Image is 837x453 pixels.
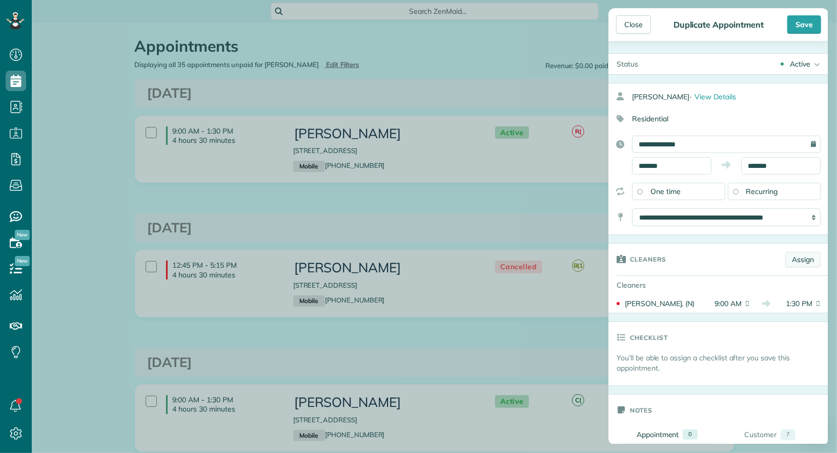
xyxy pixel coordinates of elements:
[15,230,30,240] span: New
[790,59,810,69] div: Active
[746,187,778,196] span: Recurring
[683,429,698,440] div: 0
[637,189,642,194] input: One time
[630,244,666,274] h3: Cleaners
[608,110,821,127] div: Residential
[630,322,668,353] h3: Checklist
[787,15,821,34] div: Save
[650,187,681,196] span: One time
[670,19,767,30] div: Duplicate Appointment
[625,298,704,309] div: [PERSON_NAME]. (N)
[785,252,821,267] a: Assign
[695,92,736,101] span: View Details
[637,429,679,440] div: Appointment
[630,395,652,425] h3: Notes
[608,54,646,74] div: Status
[707,298,742,309] span: 9:00 AM
[733,189,738,194] input: Recurring
[15,256,30,266] span: New
[744,429,777,440] div: Customer
[690,92,692,101] span: ·
[778,298,812,309] span: 1:30 PM
[616,15,651,34] div: Close
[632,88,829,106] div: [PERSON_NAME]
[608,276,680,294] div: Cleaners
[617,353,829,373] p: You’ll be able to assign a checklist after you save this appointment.
[781,429,795,440] div: 7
